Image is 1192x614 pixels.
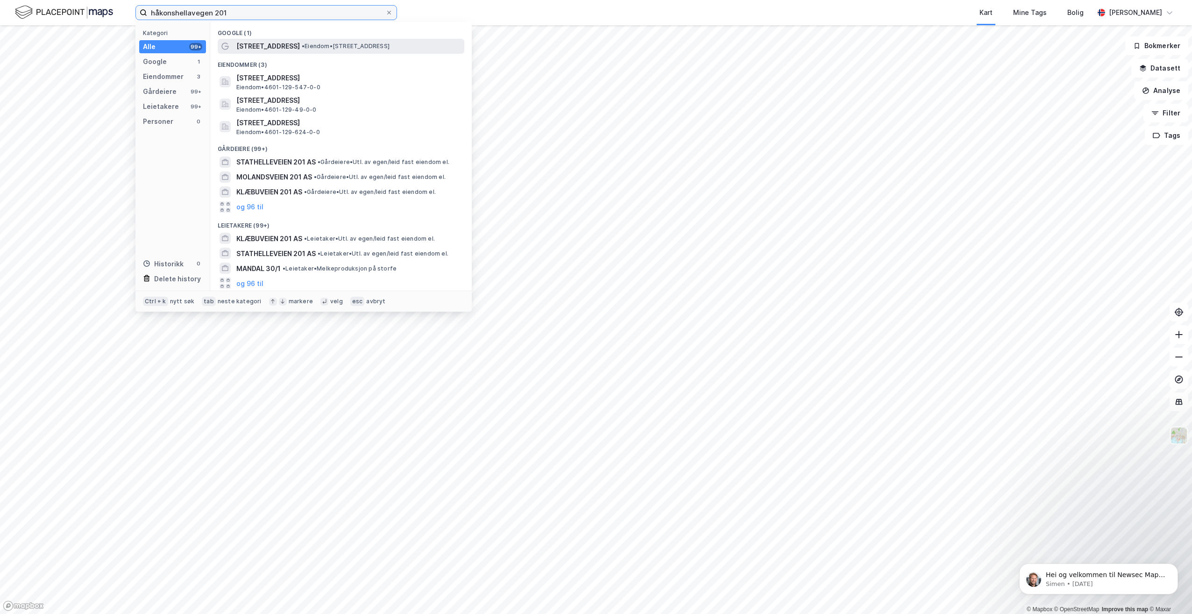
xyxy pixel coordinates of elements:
span: Gårdeiere • Utl. av egen/leid fast eiendom el. [314,173,446,181]
div: Alle [143,41,156,52]
span: Leietaker • Utl. av egen/leid fast eiendom el. [304,235,435,243]
div: avbryt [366,298,385,305]
div: Eiendommer (3) [210,54,472,71]
div: 99+ [189,88,202,95]
span: [STREET_ADDRESS] [236,72,461,84]
a: Mapbox homepage [3,600,44,611]
span: • [304,235,307,242]
div: Historikk [143,258,184,270]
div: neste kategori [218,298,262,305]
div: Leietakere [143,101,179,112]
a: Mapbox [1027,606,1052,613]
div: Bolig [1067,7,1084,18]
div: Google (1) [210,22,472,39]
div: 99+ [189,103,202,110]
span: Eiendom • 4601-129-547-0-0 [236,84,320,91]
span: Leietaker • Utl. av egen/leid fast eiendom el. [318,250,448,257]
iframe: Intercom notifications message [1005,544,1192,609]
span: • [302,43,305,50]
img: logo.f888ab2527a4732fd821a326f86c7f29.svg [15,4,113,21]
div: 0 [195,118,202,125]
div: 3 [195,73,202,80]
div: Google [143,56,167,67]
img: Z [1170,427,1188,444]
div: Delete history [154,273,201,285]
div: tab [202,297,216,306]
div: markere [289,298,313,305]
div: 1 [195,58,202,65]
span: STATHELLEVEIEN 201 AS [236,248,316,259]
span: • [304,188,307,195]
span: Leietaker • Melkeproduksjon på storfe [283,265,397,272]
button: Bokmerker [1125,36,1188,55]
button: og 96 til [236,278,263,289]
div: nytt søk [170,298,195,305]
button: Datasett [1131,59,1188,78]
span: KLÆBUVEIEN 201 AS [236,233,302,244]
span: • [318,158,320,165]
div: Leietakere (99+) [210,214,472,231]
span: STATHELLEVEIEN 201 AS [236,157,316,168]
span: Eiendom • 4601-129-49-0-0 [236,106,317,114]
span: • [283,265,285,272]
div: Mine Tags [1013,7,1047,18]
button: og 96 til [236,201,263,213]
div: Personer [143,116,173,127]
div: velg [330,298,343,305]
input: Søk på adresse, matrikkel, gårdeiere, leietakere eller personer [147,6,385,20]
span: [STREET_ADDRESS] [236,117,461,129]
button: Filter [1143,104,1188,122]
div: Gårdeiere (99+) [210,138,472,155]
div: [PERSON_NAME] [1109,7,1162,18]
span: Gårdeiere • Utl. av egen/leid fast eiendom el. [304,188,436,196]
span: Gårdeiere • Utl. av egen/leid fast eiendom el. [318,158,449,166]
div: Eiendommer [143,71,184,82]
span: [STREET_ADDRESS] [236,95,461,106]
div: Kategori [143,29,206,36]
div: esc [350,297,365,306]
span: • [314,173,317,180]
div: Kart [979,7,993,18]
a: OpenStreetMap [1054,606,1100,613]
span: [STREET_ADDRESS] [236,41,300,52]
span: KLÆBUVEIEN 201 AS [236,186,302,198]
span: • [318,250,320,257]
span: MANDAL 30/1 [236,263,281,274]
span: MOLANDSVEIEN 201 AS [236,171,312,183]
a: Improve this map [1102,606,1148,613]
div: Ctrl + k [143,297,168,306]
div: Gårdeiere [143,86,177,97]
span: Eiendom • [STREET_ADDRESS] [302,43,390,50]
div: 0 [195,260,202,267]
button: Analyse [1134,81,1188,100]
span: Eiendom • 4601-129-624-0-0 [236,129,320,136]
button: Tags [1145,126,1188,145]
div: 99+ [189,43,202,50]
